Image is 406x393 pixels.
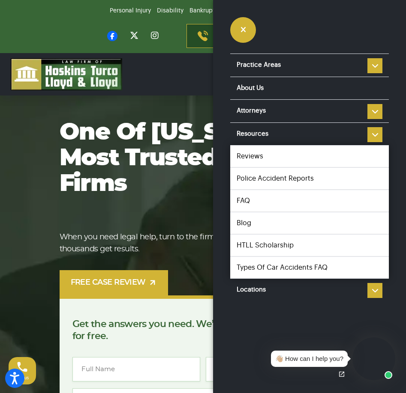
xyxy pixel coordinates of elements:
[230,257,389,278] a: Types of Car Accidents FAQ
[186,24,299,48] a: Contact us [DATE][PHONE_NUMBER]
[157,8,183,14] a: Disability
[206,357,334,381] input: Email*
[230,168,389,189] a: Police Accident Reports
[60,120,330,197] h1: One of [US_STATE]’s most trusted law firms
[60,231,330,255] p: When you need legal help, turn to the firm that’s helped tens of thousands get results.
[275,354,343,364] div: 👋🏼 How can I help you?
[230,100,389,122] a: Attorneys
[110,8,151,14] a: Personal Injury
[230,146,389,167] a: Reviews
[230,212,389,234] a: Blog
[333,365,351,383] a: Open chat
[72,318,334,342] p: Get the answers you need. We’ll review your case [DATE], for free.
[60,270,168,295] a: FREE CASE REVIEW
[72,357,201,381] input: Full Name
[148,278,157,287] img: arrow-up-right-light.svg
[230,77,389,100] a: About Us
[230,54,389,77] a: Practice Areas
[230,190,389,211] a: FAQ
[11,58,122,90] img: logo
[189,8,221,14] a: Bankruptcy
[230,235,389,256] a: HTLL Scholarship
[230,279,389,301] a: Locations
[230,123,389,146] a: Resources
